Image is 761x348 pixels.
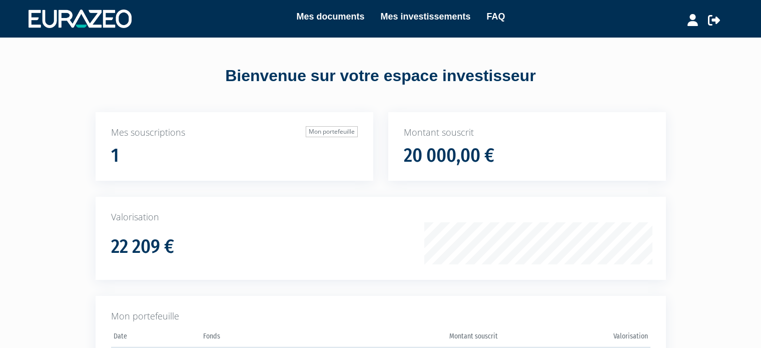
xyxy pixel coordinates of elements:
[404,145,494,166] h1: 20 000,00 €
[111,329,201,347] th: Date
[306,126,358,137] a: Mon portefeuille
[201,329,350,347] th: Fonds
[111,145,119,166] h1: 1
[351,329,500,347] th: Montant souscrit
[404,126,650,139] p: Montant souscrit
[111,211,650,224] p: Valorisation
[487,10,505,24] a: FAQ
[73,65,688,88] div: Bienvenue sur votre espace investisseur
[111,126,358,139] p: Mes souscriptions
[296,10,364,24] a: Mes documents
[380,10,470,24] a: Mes investissements
[29,10,132,28] img: 1732889491-logotype_eurazeo_blanc_rvb.png
[500,329,650,347] th: Valorisation
[111,310,650,323] p: Mon portefeuille
[111,236,174,257] h1: 22 209 €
